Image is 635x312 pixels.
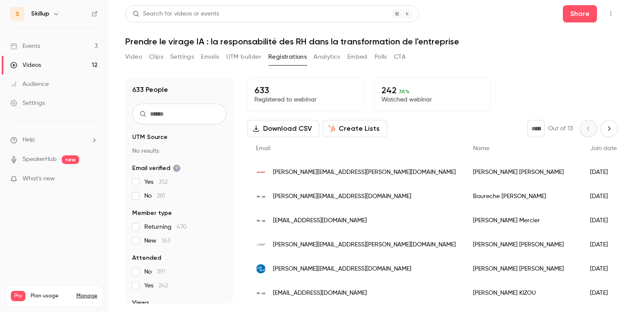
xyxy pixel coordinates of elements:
span: Join date [590,145,617,151]
span: Member type [132,209,172,217]
span: Plan usage [31,293,71,299]
p: Registered to webinar [254,95,356,104]
span: Attended [132,254,161,262]
span: Yes [144,281,168,290]
div: Audience [10,80,49,88]
span: [PERSON_NAME][EMAIL_ADDRESS][PERSON_NAME][DOMAIN_NAME] [273,168,456,177]
span: Email [256,145,270,151]
span: [EMAIL_ADDRESS][DOMAIN_NAME] [273,216,367,225]
span: [PERSON_NAME][EMAIL_ADDRESS][PERSON_NAME][DOMAIN_NAME] [273,240,456,249]
span: 38 % [399,88,410,95]
p: No results [132,147,226,155]
button: Create Lists [323,120,387,137]
span: new [62,155,79,164]
div: Videos [10,61,41,69]
button: Settings [170,50,194,64]
span: New [144,236,170,245]
div: [PERSON_NAME] [PERSON_NAME] [464,233,581,257]
div: [DATE] [581,184,625,208]
p: 633 [254,85,356,95]
a: Manage [76,293,97,299]
button: Emails [201,50,219,64]
img: skillup.co [256,288,266,298]
button: Share [563,5,597,22]
button: Polls [375,50,387,64]
span: Email verified [132,164,181,173]
div: [DATE] [581,233,625,257]
img: skillup.co [256,215,266,226]
img: exxonmobil.com [256,167,266,177]
h1: 633 People [132,85,168,95]
div: [PERSON_NAME] KIZOU [464,281,581,305]
span: Name [473,145,489,151]
div: [DATE] [581,208,625,233]
div: Boureche [PERSON_NAME] [464,184,581,208]
img: technoflex.net [256,264,266,274]
span: 163 [162,238,170,244]
div: [DATE] [581,160,625,184]
li: help-dropdown-opener [10,136,98,145]
span: 352 [159,179,168,185]
button: Video [125,50,142,64]
span: 242 [159,283,168,289]
div: [DATE] [581,281,625,305]
span: No [144,192,165,200]
div: Search for videos or events [133,9,219,19]
div: Settings [10,99,45,107]
div: [PERSON_NAME] [PERSON_NAME] [464,160,581,184]
button: Top Bar Actions [604,7,618,21]
p: 242 [381,85,483,95]
iframe: Noticeable Trigger [87,175,98,183]
h6: Skillup [31,9,49,18]
span: [EMAIL_ADDRESS][DOMAIN_NAME] [273,289,367,298]
span: What's new [22,174,55,183]
div: [PERSON_NAME] Mercier [464,208,581,233]
div: [DATE] [581,257,625,281]
span: 470 [177,224,187,230]
button: Clips [149,50,163,64]
h1: Prendre le virage IA : la responsabilité des RH dans la transformation de l'entreprise [125,36,618,47]
span: [PERSON_NAME][EMAIL_ADDRESS][DOMAIN_NAME] [273,192,411,201]
button: Download CSV [247,120,319,137]
span: Views [132,299,149,307]
p: Out of 13 [548,124,573,133]
span: No [144,268,165,276]
p: Watched webinar [381,95,483,104]
span: S [16,9,19,19]
span: UTM Source [132,133,168,142]
img: cellnextelecom.fr [256,240,266,250]
div: [PERSON_NAME] [PERSON_NAME] [464,257,581,281]
span: Pro [11,291,25,301]
button: Analytics [314,50,340,64]
span: [PERSON_NAME][EMAIL_ADDRESS][DOMAIN_NAME] [273,265,411,274]
img: skillup.co [256,191,266,202]
span: Help [22,136,35,145]
div: Events [10,42,40,50]
span: 391 [157,269,165,275]
span: 281 [157,193,165,199]
button: CTA [394,50,406,64]
button: Registrations [268,50,307,64]
span: Returning [144,223,187,231]
a: SpeakerHub [22,155,57,164]
button: UTM builder [226,50,261,64]
span: Yes [144,178,168,186]
button: Next page [600,120,618,137]
button: Embed [347,50,368,64]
